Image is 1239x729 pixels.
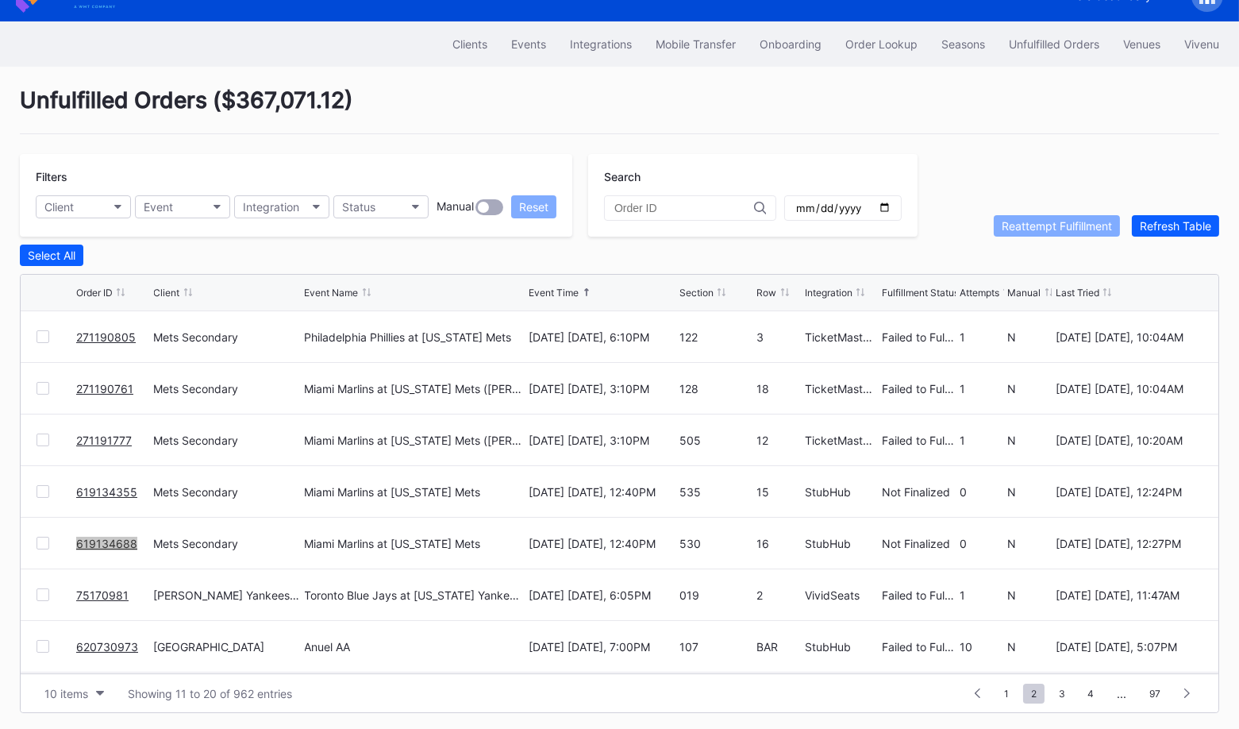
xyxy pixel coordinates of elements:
[1008,640,1052,654] div: N
[76,640,138,654] a: 620730973
[679,485,753,499] div: 535
[154,537,301,550] div: Mets Secondary
[757,287,777,299] div: Row
[1008,537,1052,550] div: N
[1132,215,1219,237] button: Refresh Table
[805,537,879,550] div: StubHub
[679,287,714,299] div: Section
[833,29,929,59] button: Order Lookup
[36,170,556,183] div: Filters
[1023,684,1045,704] span: 2
[76,434,132,447] a: 271191777
[1056,330,1202,344] div: [DATE] [DATE], 10:04AM
[960,434,1004,447] div: 1
[929,29,997,59] a: Seasons
[76,382,133,395] a: 271190761
[997,29,1111,59] button: Unfulfilled Orders
[305,588,525,602] div: Toronto Blue Jays at [US_STATE] Yankees (Yankees Football Jersey Giveaway)
[805,287,852,299] div: Integration
[1140,219,1211,233] div: Refresh Table
[28,249,75,262] div: Select All
[437,199,474,215] div: Manual
[757,382,802,395] div: 18
[529,537,675,550] div: [DATE] [DATE], 12:40PM
[1056,434,1202,447] div: [DATE] [DATE], 10:20AM
[305,485,481,499] div: Miami Marlins at [US_STATE] Mets
[805,382,879,395] div: TicketMasterResale
[757,588,802,602] div: 2
[305,287,359,299] div: Event Name
[234,195,329,218] button: Integration
[511,37,546,51] div: Events
[1056,588,1202,602] div: [DATE] [DATE], 11:47AM
[529,640,675,654] div: [DATE] [DATE], 7:00PM
[1008,287,1041,299] div: Manual
[44,687,88,700] div: 10 items
[305,382,525,395] div: Miami Marlins at [US_STATE] Mets ([PERSON_NAME] Giveaway)
[1008,330,1052,344] div: N
[44,200,74,214] div: Client
[519,200,548,214] div: Reset
[76,588,129,602] a: 75170981
[529,382,675,395] div: [DATE] [DATE], 3:10PM
[1141,684,1168,704] span: 97
[760,37,822,51] div: Onboarding
[1056,640,1202,654] div: [DATE] [DATE], 5:07PM
[529,588,675,602] div: [DATE] [DATE], 6:05PM
[1111,29,1172,59] a: Venues
[757,537,802,550] div: 16
[1079,684,1102,704] span: 4
[243,200,299,214] div: Integration
[679,434,753,447] div: 505
[960,287,999,299] div: Attempts
[499,29,558,59] button: Events
[441,29,499,59] button: Clients
[883,640,956,654] div: Failed to Fulfill
[604,170,902,183] div: Search
[644,29,748,59] button: Mobile Transfer
[1056,537,1202,550] div: [DATE] [DATE], 12:27PM
[960,485,1004,499] div: 0
[305,537,481,550] div: Miami Marlins at [US_STATE] Mets
[996,684,1017,704] span: 1
[154,330,301,344] div: Mets Secondary
[679,382,753,395] div: 128
[452,37,487,51] div: Clients
[1002,219,1112,233] div: Reattempt Fulfillment
[1008,588,1052,602] div: N
[128,687,292,700] div: Showing 11 to 20 of 962 entries
[1184,37,1219,51] div: Vivenu
[76,485,137,499] a: 619134355
[1056,485,1202,499] div: [DATE] [DATE], 12:24PM
[883,485,956,499] div: Not Finalized
[614,202,754,214] input: Order ID
[748,29,833,59] button: Onboarding
[511,195,556,218] button: Reset
[154,287,180,299] div: Client
[342,200,375,214] div: Status
[76,287,113,299] div: Order ID
[883,287,960,299] div: Fulfillment Status
[805,588,879,602] div: VividSeats
[941,37,985,51] div: Seasons
[679,537,753,550] div: 530
[1009,37,1099,51] div: Unfulfilled Orders
[135,195,230,218] button: Event
[570,37,632,51] div: Integrations
[1172,29,1231,59] button: Vivenu
[960,330,1004,344] div: 1
[994,215,1120,237] button: Reattempt Fulfillment
[558,29,644,59] a: Integrations
[679,588,753,602] div: 019
[883,537,956,550] div: Not Finalized
[883,434,956,447] div: Failed to Fulfill
[305,330,512,344] div: Philadelphia Phillies at [US_STATE] Mets
[76,537,137,550] a: 619134688
[37,683,112,704] button: 10 items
